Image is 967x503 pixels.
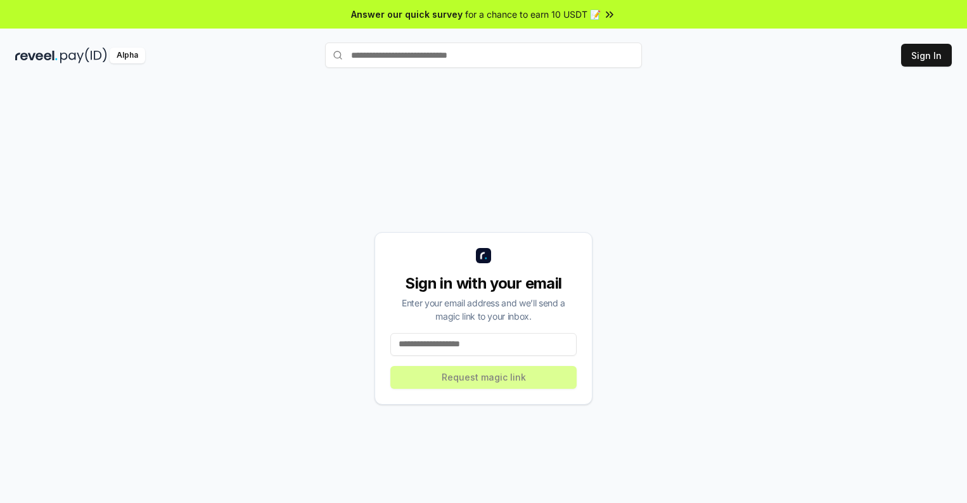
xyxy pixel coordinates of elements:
[351,8,463,21] span: Answer our quick survey
[476,248,491,263] img: logo_small
[15,48,58,63] img: reveel_dark
[60,48,107,63] img: pay_id
[465,8,601,21] span: for a chance to earn 10 USDT 📝
[390,296,577,323] div: Enter your email address and we’ll send a magic link to your inbox.
[390,273,577,294] div: Sign in with your email
[110,48,145,63] div: Alpha
[901,44,952,67] button: Sign In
